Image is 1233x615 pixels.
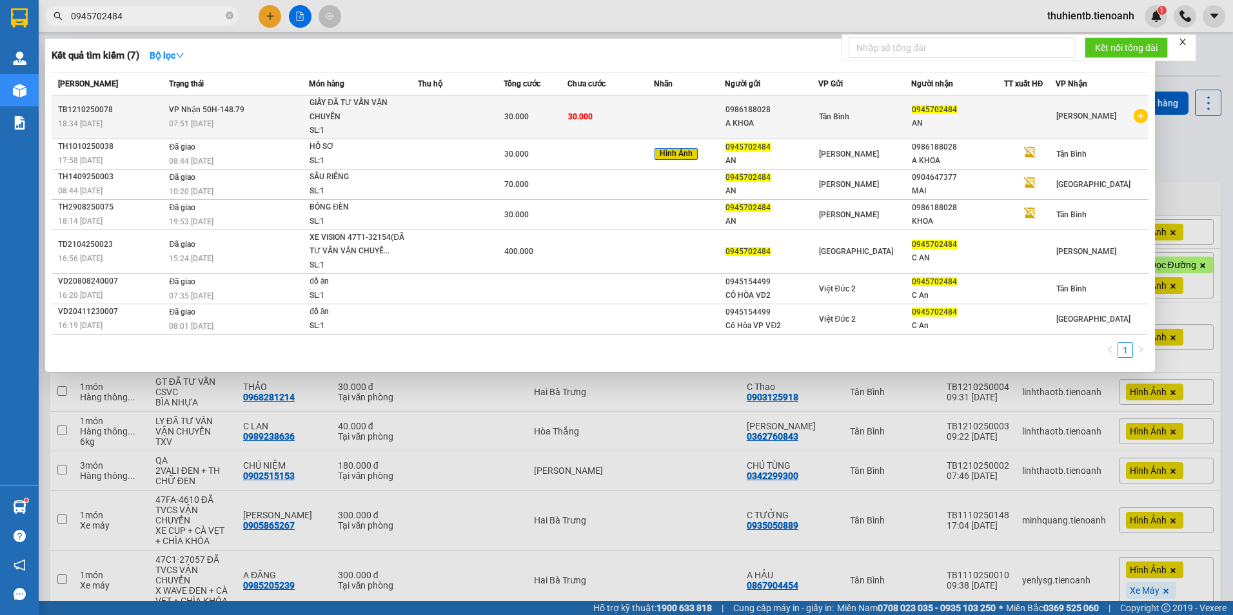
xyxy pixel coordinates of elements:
[725,319,817,333] div: Cô Hòa VP VĐ2
[14,530,26,542] span: question-circle
[912,105,957,114] span: 0945702484
[912,307,957,317] span: 0945702484
[725,289,817,302] div: CÔ HÒA VD2
[310,140,406,154] div: HỒ SƠ
[58,79,118,88] span: [PERSON_NAME]
[310,231,406,259] div: XE VISION 47T1-32154(ĐÃ TƯ VẤN VẬN CHUYỂ...
[310,200,406,215] div: BÓNG ĐÈN
[1056,315,1130,324] span: [GEOGRAPHIC_DATA]
[819,112,849,121] span: Tân Bình
[310,184,406,199] div: SL: 1
[1134,109,1148,123] span: plus-circle
[169,157,213,166] span: 08:44 [DATE]
[58,321,103,330] span: 16:19 [DATE]
[25,498,28,502] sup: 1
[169,203,195,212] span: Đã giao
[725,203,771,212] span: 0945702484
[725,79,760,88] span: Người gửi
[912,141,1003,154] div: 0986188028
[1137,346,1145,353] span: right
[58,140,165,153] div: TH1010250038
[58,103,165,117] div: TB1210250078
[568,112,593,121] span: 30.000
[150,50,184,61] strong: Bộ lọc
[1095,41,1158,55] span: Kết nối tổng đài
[169,173,195,182] span: Đã giao
[725,103,817,117] div: 0986188028
[1056,150,1087,159] span: Tân Bình
[58,186,103,195] span: 08:44 [DATE]
[912,277,957,286] span: 0945702484
[1056,112,1116,121] span: [PERSON_NAME]
[169,240,195,249] span: Đã giao
[912,184,1003,198] div: MAI
[13,500,26,514] img: warehouse-icon
[169,79,204,88] span: Trạng thái
[169,322,213,331] span: 08:01 [DATE]
[58,254,103,263] span: 16:56 [DATE]
[504,210,529,219] span: 30.000
[504,150,529,159] span: 30.000
[504,247,533,256] span: 400.000
[654,79,673,88] span: Nhãn
[819,150,879,159] span: [PERSON_NAME]
[310,215,406,229] div: SL: 1
[14,588,26,600] span: message
[58,275,165,288] div: VD20808240007
[725,117,817,130] div: A KHOA
[725,306,817,319] div: 0945154499
[139,45,195,66] button: Bộ lọcdown
[309,79,344,88] span: Món hàng
[58,238,165,251] div: TD2104250023
[169,254,213,263] span: 15:24 [DATE]
[1178,37,1187,46] span: close
[1133,342,1149,358] button: right
[1056,247,1116,256] span: [PERSON_NAME]
[14,559,26,571] span: notification
[58,170,165,184] div: TH1409250003
[169,105,244,114] span: VP Nhận 50H-148.79
[912,251,1003,265] div: C AN
[504,79,540,88] span: Tổng cước
[226,10,233,23] span: close-circle
[725,275,817,289] div: 0945154499
[912,154,1003,168] div: A KHOA
[310,170,406,184] div: SẦU RIÊNG
[169,307,195,317] span: Đã giao
[310,96,406,124] div: GIẤY ĐÃ TƯ VẤN VẬN CHUYỂN
[169,217,213,226] span: 19:53 [DATE]
[504,112,529,121] span: 30.000
[13,52,26,65] img: warehouse-icon
[1118,343,1132,357] a: 1
[912,117,1003,130] div: AN
[655,148,698,160] span: Hình Ảnh
[58,156,103,165] span: 17:58 [DATE]
[1056,79,1087,88] span: VP Nhận
[1056,284,1087,293] span: Tân Bình
[1118,342,1133,358] li: 1
[226,12,233,19] span: close-circle
[725,247,771,256] span: 0945702484
[912,171,1003,184] div: 0904647377
[1102,342,1118,358] button: left
[58,119,103,128] span: 18:34 [DATE]
[58,200,165,214] div: TH2908250075
[54,12,63,21] span: search
[912,201,1003,215] div: 0986188028
[310,154,406,168] div: SL: 1
[169,119,213,128] span: 07:51 [DATE]
[310,275,406,289] div: đồ ăn
[11,8,28,28] img: logo-vxr
[13,84,26,97] img: warehouse-icon
[1004,79,1043,88] span: TT xuất HĐ
[310,259,406,273] div: SL: 1
[1056,210,1087,219] span: Tân Bình
[912,215,1003,228] div: KHOA
[1106,346,1114,353] span: left
[418,79,442,88] span: Thu hộ
[725,142,771,151] span: 0945702484
[310,289,406,303] div: SL: 1
[911,79,953,88] span: Người nhận
[169,142,195,151] span: Đã giao
[58,305,165,318] div: VD20411230007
